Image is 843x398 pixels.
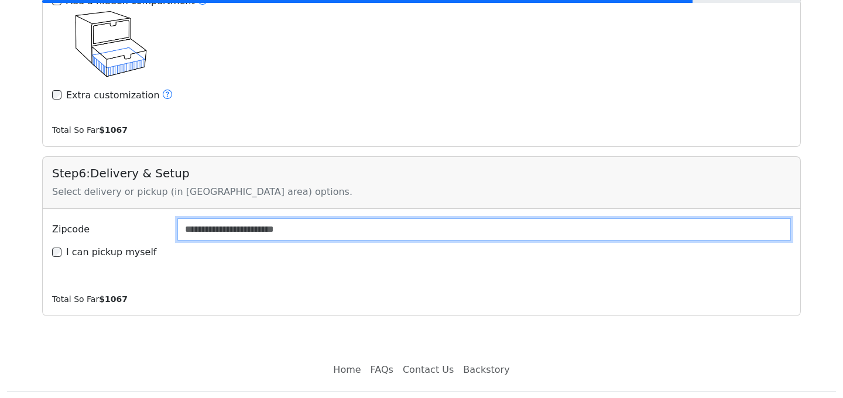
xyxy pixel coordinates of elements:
button: Extra customization [162,88,173,103]
h5: Step 6 : Delivery & Setup [52,166,791,180]
input: I can pickup myself [52,248,61,257]
label: I can pickup myself [66,245,157,259]
label: Extra customization [66,88,173,103]
a: FAQs [366,358,398,382]
b: $ 1067 [99,294,128,304]
small: Total So Far [52,125,128,135]
a: Backstory [458,358,514,382]
div: Select delivery or pickup (in [GEOGRAPHIC_DATA] area) options. [52,185,791,199]
b: $ 1067 [99,125,128,135]
input: Extra customization [52,90,61,99]
small: Total So Far [52,294,128,304]
label: Zipcode [45,218,170,241]
img: Add a hidden compartment [66,9,154,78]
a: Contact Us [398,358,458,382]
a: Home [328,358,365,382]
